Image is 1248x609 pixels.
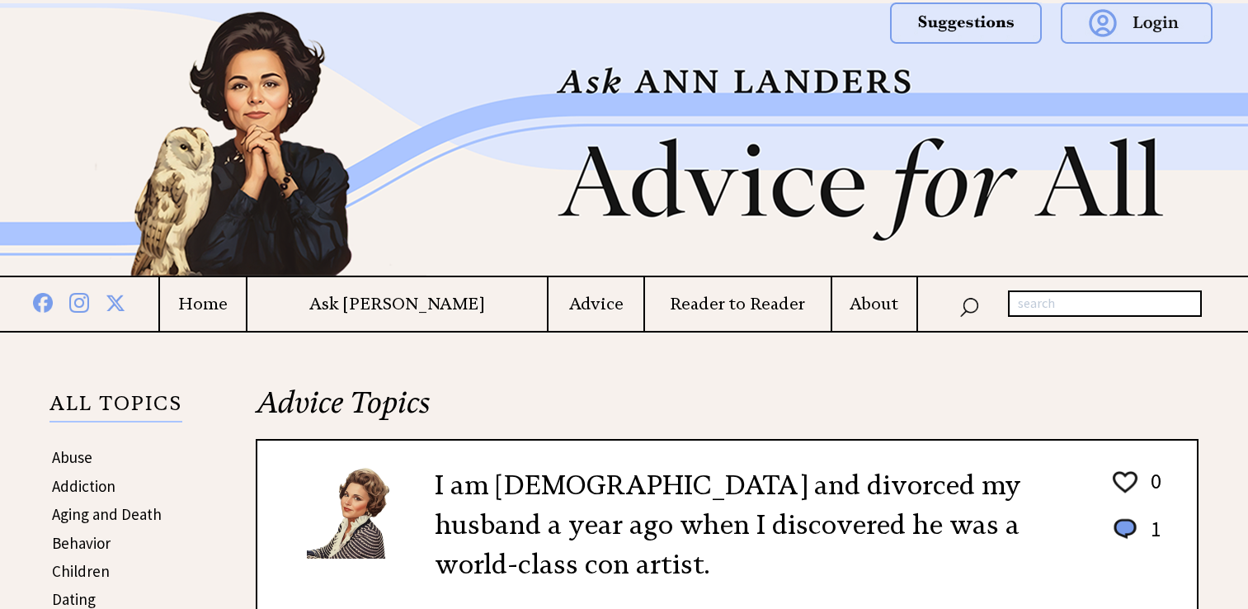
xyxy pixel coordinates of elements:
img: suggestions.png [890,2,1042,44]
a: Ask [PERSON_NAME] [247,294,548,314]
a: Addiction [52,476,115,496]
td: 0 [1142,467,1162,513]
a: Aging and Death [52,504,162,524]
p: ALL TOPICS [49,394,182,423]
a: Abuse [52,447,92,467]
input: search [1008,290,1202,317]
a: Advice [549,294,643,314]
img: search_nav.png [959,294,979,318]
img: facebook%20blue.png [33,290,53,313]
a: Children [52,561,110,581]
a: Reader to Reader [645,294,831,314]
td: 1 [1142,515,1162,559]
a: Behavior [52,533,111,553]
img: heart_outline%201.png [1110,468,1140,497]
img: message_round%201.png [1110,516,1140,542]
h2: Advice Topics [256,383,1199,439]
img: Ann6%20v2%20small.png [307,465,410,559]
a: Home [160,294,246,314]
a: Dating [52,589,96,609]
img: right_new2.png [1218,3,1227,276]
img: instagram%20blue.png [69,290,89,313]
a: About [832,294,916,314]
img: login.png [1061,2,1213,44]
h2: I am [DEMOGRAPHIC_DATA] and divorced my husband a year ago when I discovered he was a world-class... [435,465,1086,584]
img: x%20blue.png [106,290,125,313]
img: header2b_v1.png [31,3,1218,276]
